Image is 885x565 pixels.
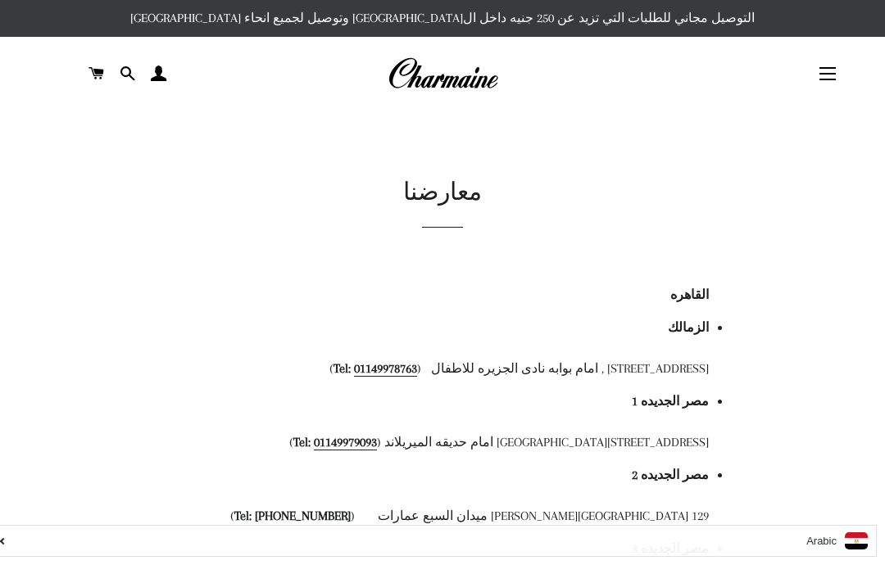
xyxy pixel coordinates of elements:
strong: مصر الجديده 1 [632,394,709,409]
strong: Tel: [334,361,417,377]
strong: Tel: [293,435,377,450]
div: 129 [GEOGRAPHIC_DATA][PERSON_NAME] ميدان السبع عمارات ( ) [176,506,709,527]
img: Charmaine Egypt [388,56,498,92]
h1: معارضنا [107,176,778,210]
strong: الزمالك [668,320,709,335]
a: Arabic [1,532,868,549]
strong: مصر الجديده 2 [632,468,709,482]
i: Arabic [806,536,837,546]
div: [STREET_ADDRESS] , امام بوابه نادى الجزيره للاطفال ( ) [176,359,709,379]
strong: القاهره [670,287,709,302]
div: [STREET_ADDRESS][GEOGRAPHIC_DATA] امام حديقه الميريلاند ( ) [176,432,709,453]
strong: Tel: [PHONE_NUMBER] [234,508,351,523]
